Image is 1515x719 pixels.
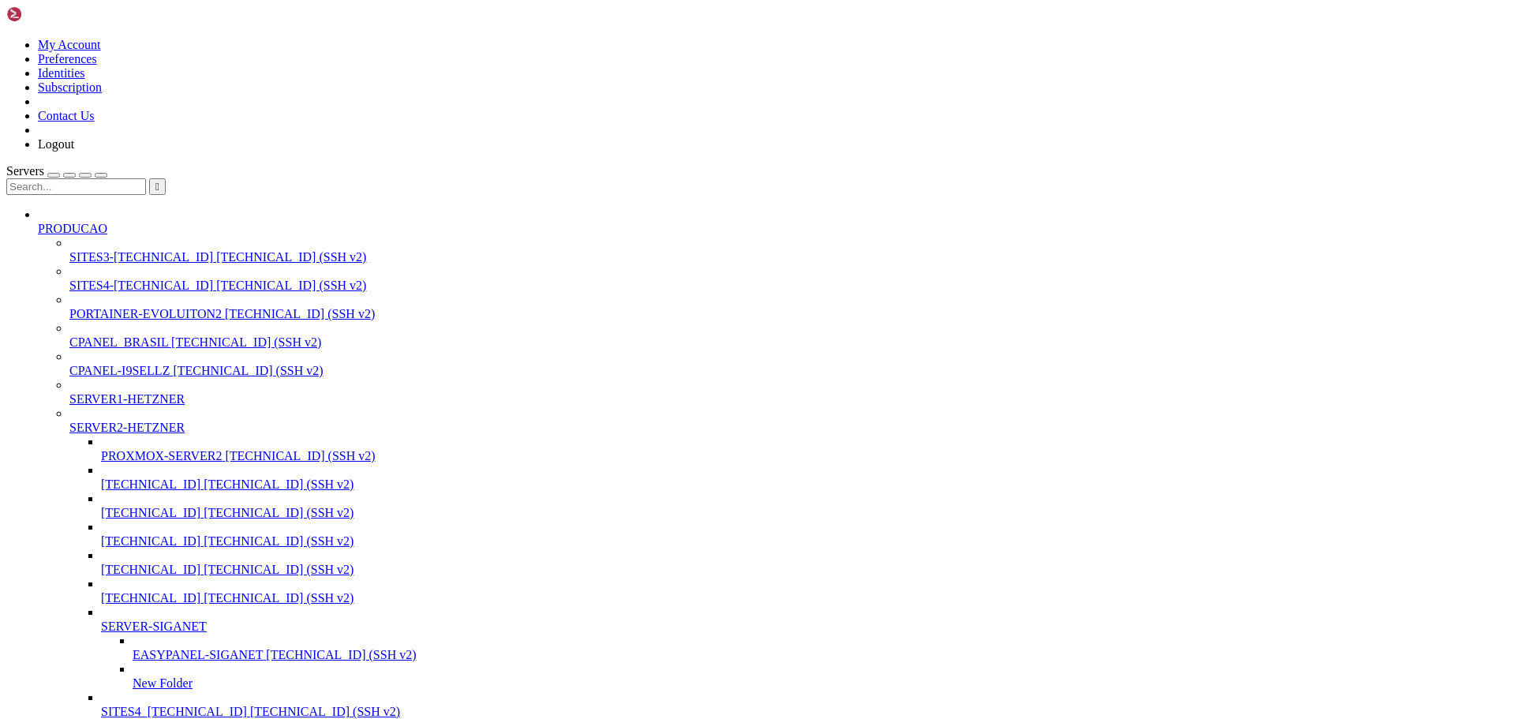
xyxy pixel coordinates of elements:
[101,534,1509,549] a: [TECHNICAL_ID] [TECHNICAL_ID] (SSH v2)
[133,676,1509,691] a: New Folder
[101,563,1509,577] a: [TECHNICAL_ID] [TECHNICAL_ID] (SSH v2)
[216,279,366,292] span: [TECHNICAL_ID] (SSH v2)
[225,307,375,320] span: [TECHNICAL_ID] (SSH v2)
[101,477,1509,492] a: [TECHNICAL_ID] [TECHNICAL_ID] (SSH v2)
[69,250,213,264] span: SITES3-[TECHNICAL_ID]
[69,307,222,320] span: PORTAINER-EVOLUITON2
[69,307,1509,321] a: PORTAINER-EVOLUITON2 [TECHNICAL_ID] (SSH v2)
[38,38,101,51] a: My Account
[133,662,1509,691] li: New Folder
[101,435,1509,463] li: PROXMOX-SERVER2 [TECHNICAL_ID] (SSH v2)
[69,378,1509,406] li: SERVER1-HETZNER
[101,506,1509,520] a: [TECHNICAL_ID] [TECHNICAL_ID] (SSH v2)
[38,81,102,94] a: Subscription
[101,563,200,576] span: [TECHNICAL_ID]
[101,691,1509,719] li: SITES4_[TECHNICAL_ID] [TECHNICAL_ID] (SSH v2)
[149,178,166,195] button: 
[69,335,1509,350] a: CPANEL_BRASIL [TECHNICAL_ID] (SSH v2)
[6,178,146,195] input: Search...
[101,591,1509,605] a: [TECHNICAL_ID] [TECHNICAL_ID] (SSH v2)
[101,705,247,718] span: SITES4_[TECHNICAL_ID]
[101,477,200,491] span: [TECHNICAL_ID]
[69,364,170,377] span: CPANEL-I9SELLZ
[6,164,44,178] span: Servers
[171,335,321,349] span: [TECHNICAL_ID] (SSH v2)
[216,250,366,264] span: [TECHNICAL_ID] (SSH v2)
[101,492,1509,520] li: [TECHNICAL_ID] [TECHNICAL_ID] (SSH v2)
[101,605,1509,691] li: SERVER-SIGANET
[69,250,1509,264] a: SITES3-[TECHNICAL_ID] [TECHNICAL_ID] (SSH v2)
[6,6,97,22] img: Shellngn
[38,109,95,122] a: Contact Us
[101,620,207,633] span: SERVER-SIGANET
[133,634,1509,662] li: EASYPANEL-SIGANET [TECHNICAL_ID] (SSH v2)
[101,549,1509,577] li: [TECHNICAL_ID] [TECHNICAL_ID] (SSH v2)
[69,421,1509,435] a: SERVER2-HETZNER
[69,392,185,406] span: SERVER1-HETZNER
[133,648,263,661] span: EASYPANEL-SIGANET
[69,279,1509,293] a: SITES4-[TECHNICAL_ID] [TECHNICAL_ID] (SSH v2)
[204,506,353,519] span: [TECHNICAL_ID] (SSH v2)
[38,66,85,80] a: Identities
[69,392,1509,406] a: SERVER1-HETZNER
[69,421,185,434] span: SERVER2-HETZNER
[69,279,213,292] span: SITES4-[TECHNICAL_ID]
[101,591,200,605] span: [TECHNICAL_ID]
[69,236,1509,264] li: SITES3-[TECHNICAL_ID] [TECHNICAL_ID] (SSH v2)
[101,520,1509,549] li: [TECHNICAL_ID] [TECHNICAL_ID] (SSH v2)
[155,181,159,193] span: 
[38,137,74,151] a: Logout
[101,449,1509,463] a: PROXMOX-SERVER2 [TECHNICAL_ID] (SSH v2)
[38,222,107,235] span: PRODUCAO
[69,364,1509,378] a: CPANEL-I9SELLZ [TECHNICAL_ID] (SSH v2)
[101,506,200,519] span: [TECHNICAL_ID]
[69,293,1509,321] li: PORTAINER-EVOLUITON2 [TECHNICAL_ID] (SSH v2)
[69,350,1509,378] li: CPANEL-I9SELLZ [TECHNICAL_ID] (SSH v2)
[101,620,1509,634] a: SERVER-SIGANET
[101,534,200,548] span: [TECHNICAL_ID]
[204,591,353,605] span: [TECHNICAL_ID] (SSH v2)
[101,449,222,462] span: PROXMOX-SERVER2
[38,52,97,66] a: Preferences
[69,264,1509,293] li: SITES4-[TECHNICAL_ID] [TECHNICAL_ID] (SSH v2)
[133,676,193,690] span: New Folder
[250,705,400,718] span: [TECHNICAL_ID] (SSH v2)
[204,563,353,576] span: [TECHNICAL_ID] (SSH v2)
[101,705,1509,719] a: SITES4_[TECHNICAL_ID] [TECHNICAL_ID] (SSH v2)
[173,364,323,377] span: [TECHNICAL_ID] (SSH v2)
[204,534,353,548] span: [TECHNICAL_ID] (SSH v2)
[266,648,416,661] span: [TECHNICAL_ID] (SSH v2)
[101,577,1509,605] li: [TECHNICAL_ID] [TECHNICAL_ID] (SSH v2)
[69,335,168,349] span: CPANEL_BRASIL
[133,648,1509,662] a: EASYPANEL-SIGANET [TECHNICAL_ID] (SSH v2)
[69,321,1509,350] li: CPANEL_BRASIL [TECHNICAL_ID] (SSH v2)
[101,463,1509,492] li: [TECHNICAL_ID] [TECHNICAL_ID] (SSH v2)
[6,164,107,178] a: Servers
[38,222,1509,236] a: PRODUCAO
[204,477,353,491] span: [TECHNICAL_ID] (SSH v2)
[225,449,375,462] span: [TECHNICAL_ID] (SSH v2)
